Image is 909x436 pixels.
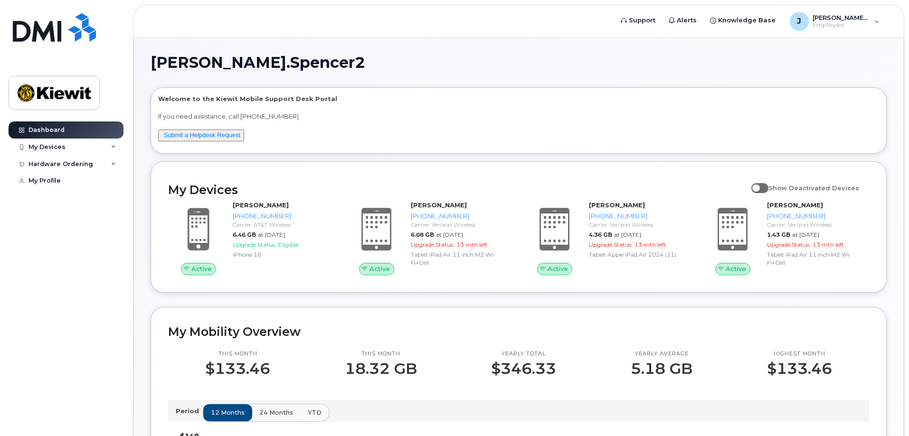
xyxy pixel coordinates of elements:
a: Active[PERSON_NAME][PHONE_NUMBER]Carrier: Verizon Wireless6.08 GBat [DATE]Upgrade Status:13 mth l... [346,201,513,275]
p: Yearly average [631,350,692,358]
span: Active [548,264,568,273]
strong: [PERSON_NAME] [589,201,645,209]
p: This month [205,350,270,358]
span: Upgrade Status: [589,241,633,248]
div: Carrier: AT&T Wireless [233,221,331,229]
p: $133.46 [205,360,270,377]
strong: [PERSON_NAME] [767,201,823,209]
strong: [PERSON_NAME] [411,201,467,209]
span: 4.36 GB [589,231,612,238]
div: [PHONE_NUMBER] [411,212,509,221]
p: $133.46 [767,360,832,377]
span: 6.46 GB [233,231,256,238]
span: Eligible [278,241,298,248]
span: 6.08 GB [411,231,434,238]
a: Active[PERSON_NAME][PHONE_NUMBER]Carrier: Verizon Wireless1.43 GBat [DATE]Upgrade Status:13 mth l... [702,201,869,275]
span: Active [191,264,212,273]
div: [PHONE_NUMBER] [233,212,331,221]
button: Submit a Helpdesk Request [158,130,244,141]
span: Active [726,264,746,273]
div: Tablet iPad Air 11 inch M2 Wi-Fi+Cell [767,250,865,267]
a: Submit a Helpdesk Request [164,131,240,139]
div: iPhone 16 [233,250,331,259]
span: Upgrade Status: [233,241,276,248]
span: [PERSON_NAME].Spencer2 [151,56,365,70]
p: Period [176,407,203,416]
span: 13 mth left [634,241,666,248]
p: Highest month [767,350,832,358]
span: at [DATE] [258,231,285,238]
span: at [DATE] [436,231,463,238]
span: 1.43 GB [767,231,790,238]
p: 5.18 GB [631,360,692,377]
span: at [DATE] [792,231,819,238]
div: Tablet Apple iPad Air 2024 (11) [589,250,687,259]
strong: [PERSON_NAME] [233,201,289,209]
div: Carrier: Verizon Wireless [411,221,509,229]
input: Show Deactivated Devices [751,179,759,186]
p: Yearly total [491,350,556,358]
div: [PHONE_NUMBER] [589,212,687,221]
span: YTD [308,408,322,417]
p: This month [345,350,417,358]
span: Show Deactivated Devices [768,184,859,192]
a: Active[PERSON_NAME][PHONE_NUMBER]Carrier: Verizon Wireless4.36 GBat [DATE]Upgrade Status:13 mth l... [524,201,691,275]
p: If you need assistance, call [PHONE_NUMBER] [158,112,879,121]
span: 13 mth left [456,241,488,248]
div: [PHONE_NUMBER] [767,212,865,221]
div: Carrier: Verizon Wireless [767,221,865,229]
a: Active[PERSON_NAME][PHONE_NUMBER]Carrier: AT&T Wireless6.46 GBat [DATE]Upgrade Status:EligibleiPh... [168,201,335,275]
span: at [DATE] [614,231,641,238]
p: 18.32 GB [345,360,417,377]
span: Upgrade Status: [767,241,811,248]
h2: My Devices [168,183,747,197]
h2: My Mobility Overview [168,325,869,339]
p: $346.33 [491,360,556,377]
div: Tablet iPad Air 11 inch M2 Wi-Fi+Cell [411,250,509,267]
span: 13 mth left [813,241,844,248]
span: Active [369,264,390,273]
span: Upgrade Status: [411,241,454,248]
div: Carrier: Verizon Wireless [589,221,687,229]
p: Welcome to the Kiewit Mobile Support Desk Portal [158,94,879,103]
span: 24 months [259,408,293,417]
